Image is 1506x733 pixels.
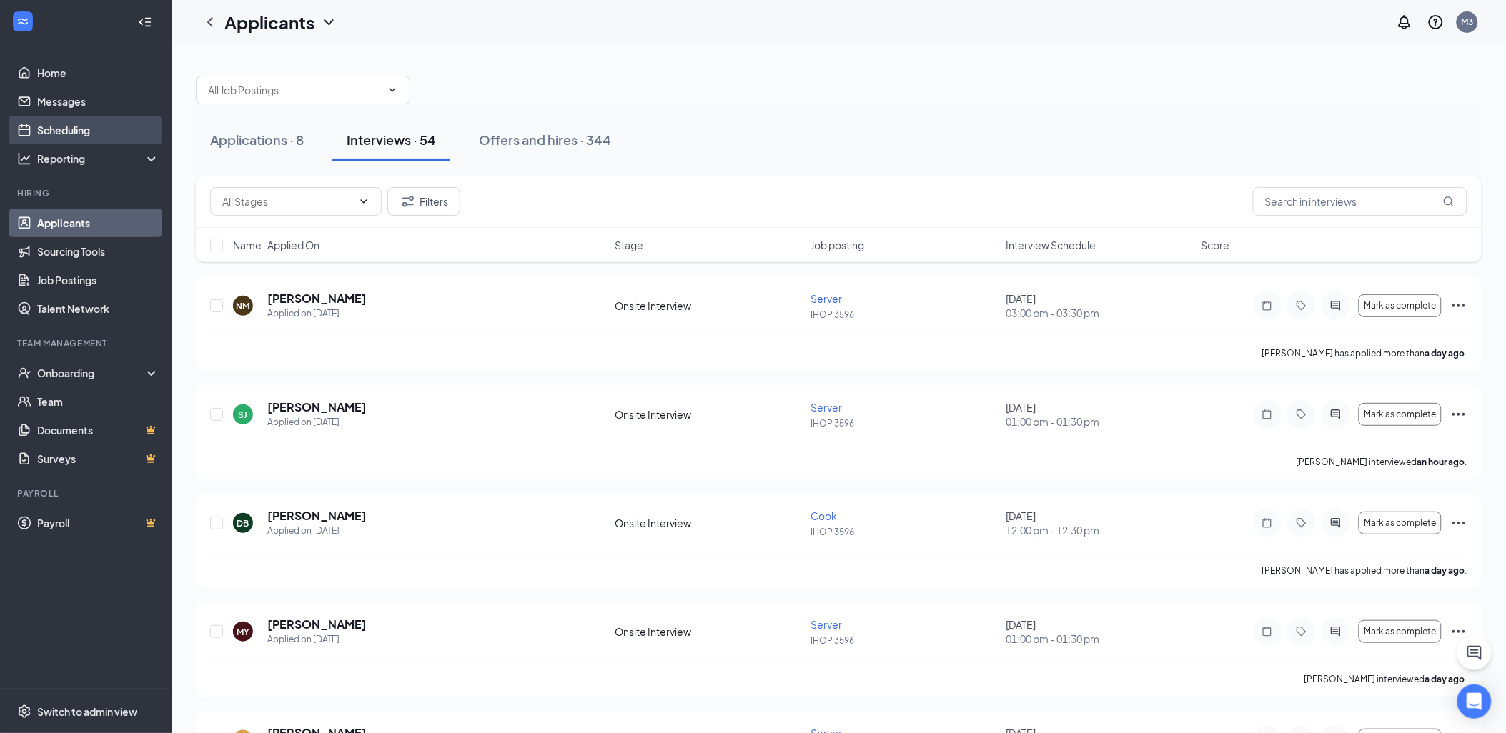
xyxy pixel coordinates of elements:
input: All Job Postings [208,82,381,98]
a: PayrollCrown [37,509,159,537]
svg: Note [1259,409,1276,420]
div: MY [237,626,249,638]
svg: ChevronDown [320,14,337,31]
b: a day ago [1425,565,1465,576]
span: Mark as complete [1364,627,1436,637]
p: IHOP 3596 [811,417,997,429]
p: IHOP 3596 [811,526,997,538]
svg: WorkstreamLogo [16,14,30,29]
button: ChatActive [1457,636,1492,670]
p: [PERSON_NAME] interviewed . [1297,456,1467,468]
a: Home [37,59,159,87]
svg: ChevronDown [358,196,370,207]
div: [DATE] [1006,291,1193,320]
button: Mark as complete [1359,403,1442,426]
svg: Ellipses [1450,297,1467,314]
h5: [PERSON_NAME] [267,291,367,306]
button: Mark as complete [1359,512,1442,534]
div: Applied on [DATE] [267,632,367,647]
div: Onsite Interview [615,624,802,639]
b: a day ago [1425,348,1465,359]
h5: [PERSON_NAME] [267,617,367,632]
span: 01:00 pm - 01:30 pm [1006,414,1193,429]
input: All Stages [222,194,352,209]
svg: Analysis [17,151,31,166]
div: Payroll [17,487,157,499]
div: Hiring [17,187,157,199]
span: Mark as complete [1364,518,1436,528]
div: Reporting [37,151,160,166]
span: Name · Applied On [233,238,319,252]
svg: ChevronLeft [202,14,219,31]
svg: Tag [1293,409,1310,420]
div: Interviews · 54 [347,131,436,149]
svg: UserCheck [17,366,31,380]
h5: [PERSON_NAME] [267,399,367,415]
span: Mark as complete [1364,301,1436,311]
button: Mark as complete [1359,294,1442,317]
h1: Applicants [224,10,314,34]
div: DB [237,517,249,529]
div: Team Management [17,337,157,349]
svg: Notifications [1396,14,1413,31]
div: Onsite Interview [615,299,802,313]
a: Messages [37,87,159,116]
span: Interview Schedule [1006,238,1096,252]
svg: ChevronDown [387,84,398,96]
div: SJ [239,409,248,421]
svg: Settings [17,704,31,719]
p: IHOP 3596 [811,309,997,321]
div: Applied on [DATE] [267,415,367,429]
span: Stage [615,238,644,252]
div: Switch to admin view [37,704,137,719]
span: 03:00 pm - 03:30 pm [1006,306,1193,320]
svg: ActiveChat [1327,517,1344,529]
svg: Tag [1293,517,1310,529]
span: Server [811,292,842,305]
span: 01:00 pm - 01:30 pm [1006,632,1193,646]
input: Search in interviews [1253,187,1467,216]
a: Job Postings [37,266,159,294]
div: Applied on [DATE] [267,524,367,538]
svg: Ellipses [1450,406,1467,423]
div: Onsite Interview [615,407,802,422]
svg: ActiveChat [1327,409,1344,420]
span: 12:00 pm - 12:30 pm [1006,523,1193,537]
span: Server [811,618,842,631]
svg: Note [1259,300,1276,311]
svg: Ellipses [1450,623,1467,640]
span: Mark as complete [1364,409,1436,419]
button: Filter Filters [387,187,460,216]
h5: [PERSON_NAME] [267,508,367,524]
p: [PERSON_NAME] has applied more than . [1262,347,1467,359]
a: Sourcing Tools [37,237,159,266]
div: M3 [1462,16,1474,28]
svg: Filter [400,193,417,210]
svg: Collapse [138,15,152,29]
a: Team [37,387,159,416]
svg: ChatActive [1466,644,1483,662]
button: Mark as complete [1359,620,1442,643]
svg: Note [1259,626,1276,637]
p: [PERSON_NAME] interviewed . [1304,673,1467,685]
span: Score [1202,238,1230,252]
svg: ActiveChat [1327,300,1344,311]
div: Open Intercom Messenger [1457,684,1492,719]
svg: Note [1259,517,1276,529]
a: DocumentsCrown [37,416,159,444]
svg: Ellipses [1450,514,1467,532]
div: Applied on [DATE] [267,306,367,321]
div: [DATE] [1006,509,1193,537]
p: IHOP 3596 [811,634,997,647]
div: Offers and hires · 344 [479,131,611,149]
span: Cook [811,509,837,522]
p: [PERSON_NAME] has applied more than . [1262,564,1467,577]
svg: Tag [1293,626,1310,637]
a: SurveysCrown [37,444,159,473]
a: Talent Network [37,294,159,323]
a: Scheduling [37,116,159,144]
b: a day ago [1425,674,1465,684]
div: [DATE] [1006,617,1193,646]
div: [DATE] [1006,400,1193,429]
